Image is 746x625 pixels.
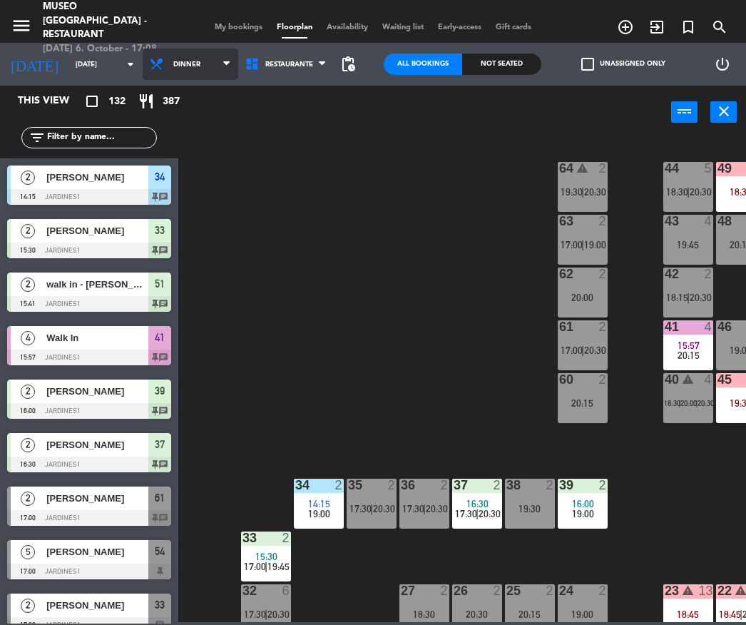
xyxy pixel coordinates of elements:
span: [PERSON_NAME] [46,544,148,559]
div: 27 [401,584,402,597]
span: 33 [155,596,165,614]
span: check_box_outline_blank [581,58,594,71]
div: 41 [665,320,665,333]
i: warning [682,373,694,385]
span: | [476,508,479,519]
span: 17:30 [244,609,266,620]
span: | [370,503,373,514]
span: [PERSON_NAME] [46,223,148,238]
i: restaurant [138,93,155,110]
div: 4 [705,215,713,228]
span: | [423,503,426,514]
div: 24 [559,584,560,597]
button: menu [11,15,32,41]
span: 20:30 [426,503,448,514]
i: turned_in_not [680,19,697,36]
span: [PERSON_NAME] [46,437,148,452]
span: 19:45 [267,561,290,572]
span: Early-access [431,24,489,31]
span: 2 [21,438,35,452]
i: search [711,19,728,36]
span: | [581,186,584,198]
div: 2 [599,215,608,228]
span: Waiting list [375,24,431,31]
div: 39 [559,479,560,492]
div: 19:00 [558,609,608,619]
span: 20:30 [690,292,712,303]
span: 17:30 [349,503,372,514]
i: arrow_drop_down [122,56,139,73]
span: pending_actions [339,56,357,73]
div: All Bookings [384,54,462,75]
div: 6 [282,584,291,597]
div: 2 [388,479,397,492]
div: 36 [401,479,402,492]
div: 2 [546,479,555,492]
button: close [710,101,737,123]
input: Filter by name... [46,130,156,146]
span: Walk In [46,330,148,345]
div: 18:45 [663,609,713,619]
span: 2 [21,385,35,399]
div: 19:30 [505,504,555,514]
span: | [265,609,267,620]
label: Unassigned only [581,58,665,71]
i: add_circle_outline [617,19,634,36]
div: 2 [599,584,608,597]
div: 5 [705,162,713,175]
span: 17:00 [561,345,583,356]
span: 14:15 [308,498,330,509]
div: 63 [559,215,560,228]
i: warning [576,162,588,174]
span: 20:30 [267,609,290,620]
div: 64 [559,162,560,175]
span: 41 [155,329,165,346]
div: 19:45 [663,240,713,250]
span: | [740,609,742,620]
i: menu [11,15,32,36]
span: 17:00 [561,239,583,250]
span: 132 [108,93,126,110]
span: | [679,399,681,407]
div: 62 [559,268,560,280]
span: 387 [163,93,180,110]
span: Floorplan [270,24,320,31]
i: exit_to_app [648,19,665,36]
span: | [581,239,584,250]
div: 2 [441,584,449,597]
span: | [695,399,698,407]
div: 18:30 [399,609,449,619]
span: Availability [320,24,375,31]
span: 19:00 [308,508,330,519]
div: 2 [494,584,502,597]
span: 18:45 [719,609,741,620]
span: 16:30 [466,498,489,509]
div: 40 [665,373,665,386]
span: 2 [21,171,35,185]
div: 2 [494,479,502,492]
span: [PERSON_NAME] [46,384,148,399]
span: 2 [21,278,35,292]
span: 18:15 [666,292,688,303]
span: | [687,186,690,198]
span: 39 [155,382,165,400]
div: 23 [665,584,665,597]
div: 34 [295,479,296,492]
i: power_settings_new [714,56,731,73]
div: 2 [705,268,713,280]
span: 20:30 [698,399,714,407]
span: 34 [155,168,165,186]
div: 2 [282,532,291,544]
div: 4 [705,320,713,333]
span: 18:30 [666,186,688,198]
div: 2 [335,479,344,492]
span: 19:30 [561,186,583,198]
